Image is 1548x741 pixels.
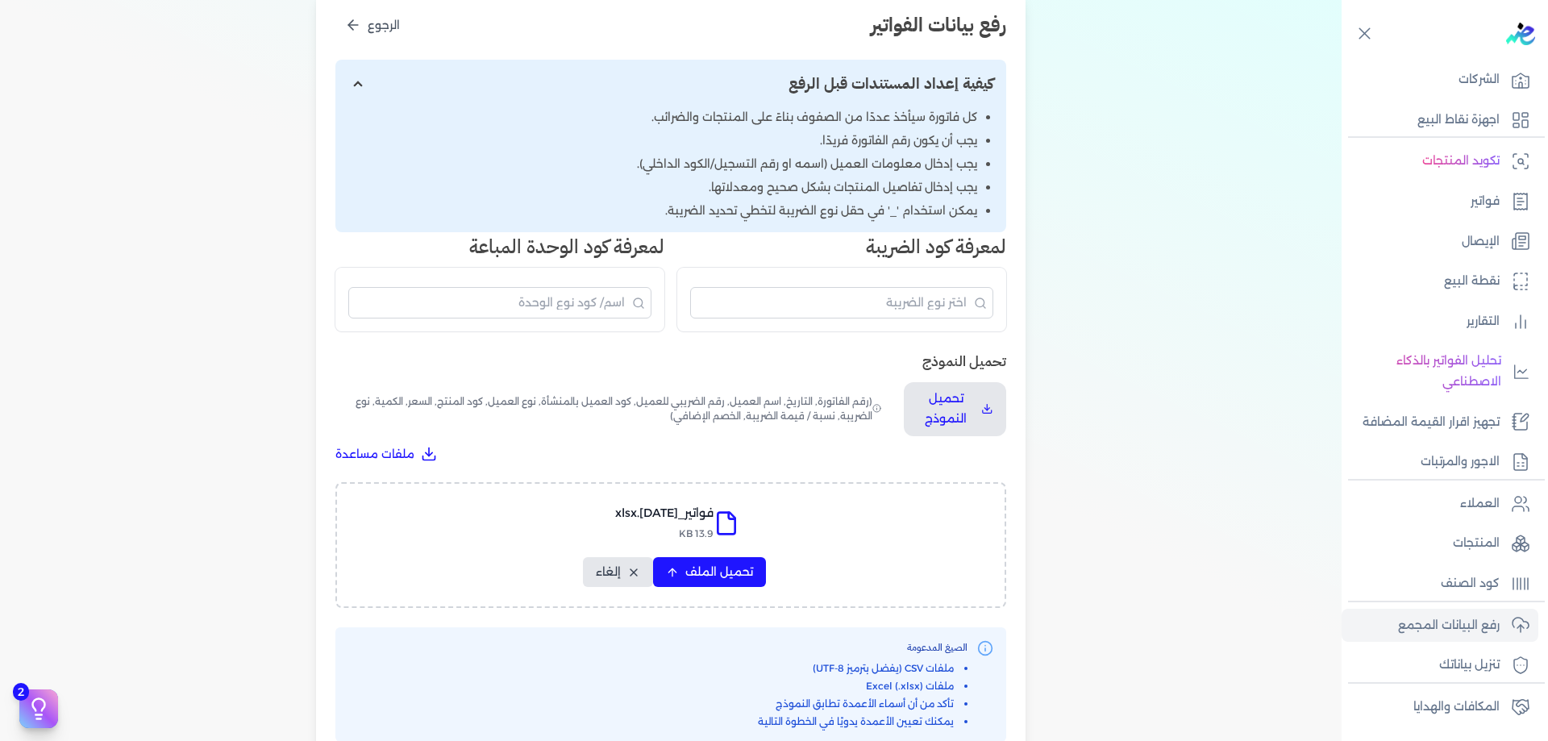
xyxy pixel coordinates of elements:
[758,679,967,693] li: ملفات Excel (.xlsx)
[1342,344,1538,398] a: تحليل الفواتير بالذكاء الاصطناعي
[335,232,664,261] h3: لمعرفة كود الوحدة المباعة
[758,714,967,729] li: يمكنك تعيين الأعمدة يدويًا في الخطوة التالية
[1453,533,1500,554] p: المنتجات
[1342,648,1538,682] a: تنزيل بياناتك
[1444,271,1500,292] p: نقطة البيع
[1398,615,1500,636] p: رفع البيانات المجمع
[348,179,977,196] li: يجب إدخال تفاصيل المنتجات بشكل صحيح ومعدلاتها.
[335,446,437,463] button: تحميل ملفات مساعدة
[348,202,977,219] li: يمكن استخدام '_' في حقل نوع الضريبة لتخطي تحديد الضريبة.
[758,697,967,711] li: تأكد من أن أسماء الأعمدة تطابق النموذج
[1342,487,1538,521] a: العملاء
[348,156,977,173] li: يجب إدخال معلومات العميل (اسمه او رقم التسجيل/الكود الداخلي).
[917,389,975,430] p: تحميل النموذج
[690,287,993,318] input: البحث
[1506,23,1535,45] img: logo
[1342,609,1538,643] a: رفع البيانات المجمع
[1350,351,1501,392] p: تحليل الفواتير بالذكاء الاصطناعي
[615,523,714,544] p: 13.9 KB
[1417,110,1500,131] p: اجهزة نقاط البيع
[1460,493,1500,514] p: العملاء
[1462,231,1500,252] p: الإيصال
[1459,69,1500,90] p: الشركات
[1422,151,1500,172] p: تكويد المنتجات
[348,287,651,318] input: البحث
[685,564,753,581] span: تحميل الملف
[19,689,58,728] button: 2
[348,109,977,126] li: كل فاتورة سيأخذ عددًا من الصفوف بناءً على المنتجات والضرائب.
[1342,690,1538,724] a: المكافات والهدايا
[1342,225,1538,259] a: الإيصال
[1342,567,1538,601] a: كود الصنف
[335,382,884,436] span: (رقم الفاتورة, التاريخ, اسم العميل, رقم الضريبي للعميل, كود العميل بالمنشأة, نوع العميل, كود المن...
[904,382,1006,436] button: تحميل النموذج
[596,564,621,581] span: إلغاء
[1342,63,1538,97] a: الشركات
[335,351,1006,372] h3: تحميل النموذج
[1439,655,1500,676] p: تنزيل بياناتك
[1342,305,1538,339] a: التقارير
[758,640,967,655] h3: الصيغ المدعومة
[348,132,977,149] li: يجب أن يكون رقم الفاتورة فريدًا.
[615,503,714,524] p: فواتير_[DATE].xlsx
[1413,697,1500,718] p: المكافات والهدايا
[1441,573,1500,594] p: كود الصنف
[13,683,29,701] span: 2
[1342,264,1538,298] a: نقطة البيع
[1342,445,1538,479] a: الاجور والمرتبات
[653,557,766,587] button: تحميل الملف
[1342,406,1538,439] a: تجهيز اقرار القيمة المضافة
[335,10,410,40] button: الرجوع
[583,557,653,587] button: إلغاء
[677,232,1006,261] h3: لمعرفة كود الضريبة
[1363,412,1500,433] p: تجهيز اقرار القيمة المضافة
[368,17,400,34] span: الرجوع
[335,446,414,463] span: ملفات مساعدة
[871,10,1006,40] h2: رفع بيانات الفواتير
[1471,191,1500,212] p: فواتير
[758,661,967,676] li: ملفات CSV (يفضل بترميز UTF-8)
[1342,103,1538,137] a: اجهزة نقاط البيع
[1421,452,1500,472] p: الاجور والمرتبات
[1342,185,1538,219] a: فواتير
[1467,311,1500,332] p: التقارير
[1342,527,1538,560] a: المنتجات
[1342,144,1538,178] a: تكويد المنتجات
